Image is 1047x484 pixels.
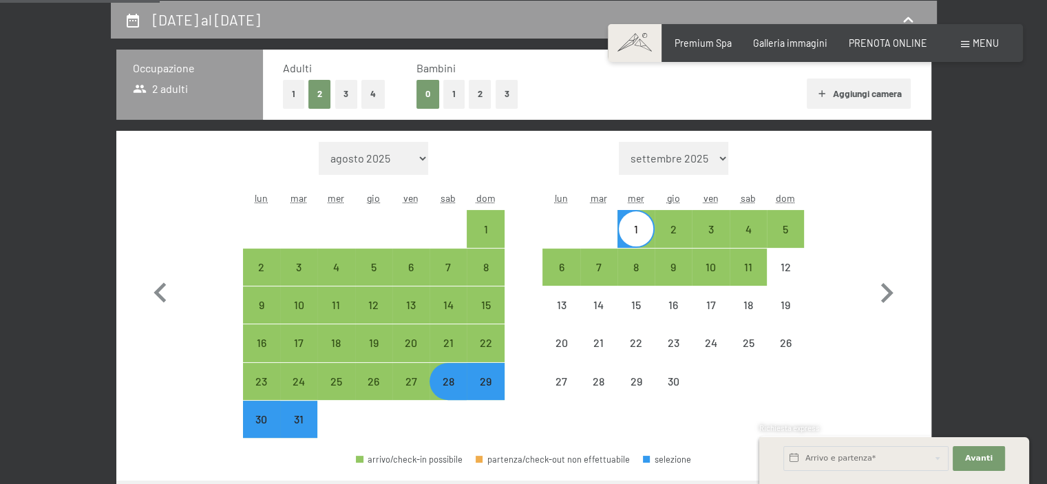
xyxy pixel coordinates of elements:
[243,249,280,286] div: Mon Mar 02 2026
[430,324,467,361] div: arrivo/check-in possibile
[243,324,280,361] div: Mon Mar 16 2026
[467,210,504,247] div: arrivo/check-in possibile
[655,210,692,247] div: Thu Apr 02 2026
[973,37,999,49] span: Menu
[692,210,729,247] div: arrivo/check-in possibile
[392,286,430,324] div: arrivo/check-in possibile
[617,363,655,400] div: Wed Apr 29 2026
[767,286,804,324] div: Sun Apr 19 2026
[317,324,355,361] div: Wed Mar 18 2026
[542,286,580,324] div: Mon Apr 13 2026
[282,376,316,410] div: 24
[392,286,430,324] div: Fri Mar 13 2026
[317,363,355,400] div: Wed Mar 25 2026
[617,286,655,324] div: Wed Apr 15 2026
[476,192,496,204] abbr: domenica
[317,286,355,324] div: Wed Mar 11 2026
[617,324,655,361] div: Wed Apr 22 2026
[431,262,465,296] div: 7
[731,299,765,334] div: 18
[467,363,504,400] div: Sun Mar 29 2026
[617,249,655,286] div: arrivo/check-in possibile
[731,224,765,258] div: 4
[467,324,504,361] div: arrivo/check-in possibile
[357,262,391,296] div: 5
[243,401,280,438] div: arrivo/check-in possibile
[317,249,355,286] div: Wed Mar 04 2026
[656,337,690,372] div: 23
[730,249,767,286] div: Sat Apr 11 2026
[692,286,729,324] div: arrivo/check-in non effettuabile
[282,337,316,372] div: 17
[394,376,428,410] div: 27
[768,262,803,296] div: 12
[542,286,580,324] div: arrivo/check-in non effettuabile
[675,37,732,49] span: Premium Spa
[441,192,456,204] abbr: sabato
[753,37,827,49] a: Galleria immagini
[692,324,729,361] div: Fri Apr 24 2026
[153,11,260,28] h2: [DATE] al [DATE]
[767,286,804,324] div: arrivo/check-in non effettuabile
[467,363,504,400] div: arrivo/check-in possibile
[367,192,380,204] abbr: giovedì
[619,337,653,372] div: 22
[392,324,430,361] div: Fri Mar 20 2026
[731,337,765,372] div: 25
[392,363,430,400] div: Fri Mar 27 2026
[655,210,692,247] div: arrivo/check-in possibile
[467,286,504,324] div: Sun Mar 15 2026
[467,249,504,286] div: arrivo/check-in possibile
[617,324,655,361] div: arrivo/check-in non effettuabile
[953,446,1005,471] button: Avanti
[643,455,691,464] div: selezione
[243,286,280,324] div: arrivo/check-in possibile
[730,286,767,324] div: arrivo/check-in non effettuabile
[416,80,439,108] button: 0
[656,299,690,334] div: 16
[580,249,617,286] div: arrivo/check-in possibile
[255,192,268,204] abbr: lunedì
[768,337,803,372] div: 26
[468,262,503,296] div: 8
[416,61,456,74] span: Bambini
[133,61,246,76] h3: Occupazione
[628,192,644,204] abbr: mercoledì
[280,324,317,361] div: arrivo/check-in possibile
[319,337,353,372] div: 18
[730,249,767,286] div: arrivo/check-in possibile
[544,337,578,372] div: 20
[767,249,804,286] div: Sun Apr 12 2026
[656,224,690,258] div: 2
[355,249,392,286] div: arrivo/check-in possibile
[542,249,580,286] div: arrivo/check-in possibile
[655,249,692,286] div: arrivo/check-in possibile
[619,262,653,296] div: 8
[403,192,419,204] abbr: venerdì
[580,286,617,324] div: Tue Apr 14 2026
[617,210,655,247] div: arrivo/check-in possibile
[692,249,729,286] div: arrivo/check-in possibile
[280,401,317,438] div: arrivo/check-in possibile
[280,363,317,400] div: Tue Mar 24 2026
[965,453,993,464] span: Avanti
[730,324,767,361] div: Sat Apr 25 2026
[319,262,353,296] div: 4
[704,192,719,204] abbr: venerdì
[392,249,430,286] div: Fri Mar 06 2026
[430,363,467,400] div: Sat Mar 28 2026
[280,249,317,286] div: arrivo/check-in possibile
[692,286,729,324] div: Fri Apr 17 2026
[244,376,279,410] div: 23
[849,37,927,49] span: PRENOTA ONLINE
[555,192,568,204] abbr: lunedì
[656,262,690,296] div: 9
[468,224,503,258] div: 1
[244,262,279,296] div: 2
[867,142,907,439] button: Mese successivo
[655,324,692,361] div: Thu Apr 23 2026
[767,324,804,361] div: arrivo/check-in non effettuabile
[430,286,467,324] div: arrivo/check-in possibile
[693,299,728,334] div: 17
[542,324,580,361] div: arrivo/check-in non effettuabile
